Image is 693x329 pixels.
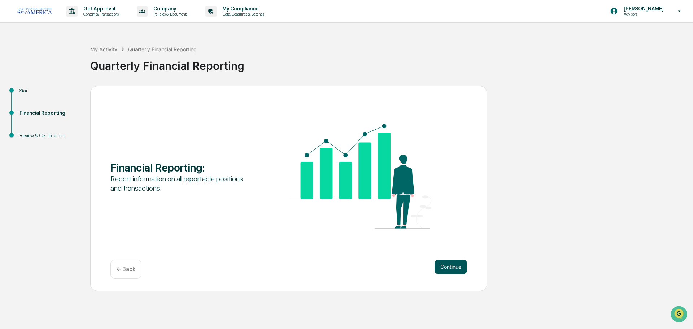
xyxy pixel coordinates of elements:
button: Start new chat [123,57,131,66]
a: 🔎Data Lookup [4,102,48,115]
img: 1746055101610-c473b297-6a78-478c-a979-82029cc54cd1 [7,55,20,68]
div: Start [19,87,79,95]
p: Advisors [618,12,667,17]
div: Report information on all positions and transactions. [110,174,253,193]
a: Powered byPylon [51,122,87,128]
p: Content & Transactions [78,12,122,17]
div: Financial Reporting : [110,161,253,174]
div: Quarterly Financial Reporting [128,46,197,52]
img: Financial Reporting [289,124,431,229]
span: Pylon [72,122,87,128]
button: Continue [435,260,467,274]
p: ← Back [117,266,135,273]
div: 🖐️ [7,92,13,98]
p: Data, Deadlines & Settings [217,12,268,17]
span: Data Lookup [14,105,45,112]
div: My Activity [90,46,117,52]
a: 🗄️Attestations [49,88,92,101]
p: How can we help? [7,15,131,27]
p: Company [148,6,191,12]
a: 🖐️Preclearance [4,88,49,101]
span: Preclearance [14,91,47,98]
div: Quarterly Financial Reporting [90,53,689,72]
div: We're available if you need us! [25,62,91,68]
span: Attestations [60,91,90,98]
p: Get Approval [78,6,122,12]
div: Start new chat [25,55,118,62]
p: [PERSON_NAME] [618,6,667,12]
p: My Compliance [217,6,268,12]
div: 🔎 [7,105,13,111]
p: Policies & Documents [148,12,191,17]
div: Review & Certification [19,132,79,139]
img: logo [17,8,52,14]
u: reportable [184,174,215,183]
div: 🗄️ [52,92,58,98]
div: Financial Reporting [19,109,79,117]
iframe: Open customer support [670,305,689,325]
